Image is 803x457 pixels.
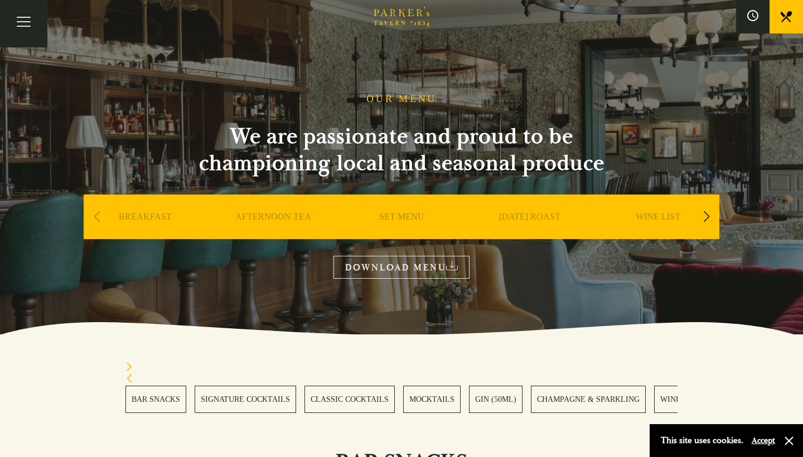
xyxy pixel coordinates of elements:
[379,211,424,256] a: SET MENU
[597,195,719,273] div: 5 / 9
[468,195,591,273] div: 4 / 9
[499,211,560,256] a: [DATE] ROAST
[304,386,395,413] a: 3 / 28
[89,205,104,229] div: Previous slide
[333,256,470,279] a: DOWNLOAD MENU
[636,211,680,256] a: WINE LIST
[403,386,461,413] a: 4 / 28
[654,386,691,413] a: 7 / 28
[235,211,311,256] a: AFTERNOON TEA
[84,195,206,273] div: 1 / 9
[125,374,678,386] div: Previous slide
[212,195,335,273] div: 2 / 9
[340,195,463,273] div: 3 / 9
[119,211,172,256] a: BREAKFAST
[125,362,678,374] div: Next slide
[661,432,743,449] p: This site uses cookies.
[366,93,437,105] h1: OUR MENU
[125,386,186,413] a: 1 / 28
[699,205,714,229] div: Next slide
[531,386,646,413] a: 6 / 28
[178,123,625,177] h2: We are passionate and proud to be championing local and seasonal produce
[783,435,795,446] button: Close and accept
[752,435,775,446] button: Accept
[195,386,296,413] a: 2 / 28
[469,386,523,413] a: 5 / 28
